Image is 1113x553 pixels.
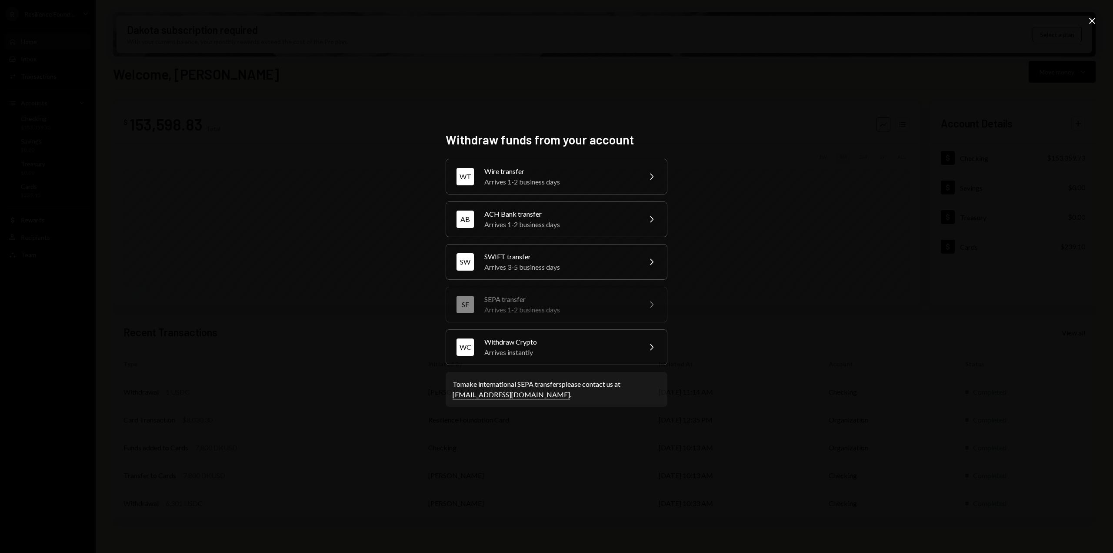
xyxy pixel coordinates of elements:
[446,287,667,322] button: SESEPA transferArrives 1-2 business days
[484,209,636,219] div: ACH Bank transfer
[457,339,474,356] div: WC
[453,379,660,400] div: To make international SEPA transfers please contact us at .
[446,159,667,194] button: WTWire transferArrives 1-2 business days
[446,201,667,237] button: ABACH Bank transferArrives 1-2 business days
[484,177,636,187] div: Arrives 1-2 business days
[484,219,636,230] div: Arrives 1-2 business days
[484,166,636,177] div: Wire transfer
[484,262,636,272] div: Arrives 3-5 business days
[484,294,636,305] div: SEPA transfer
[484,305,636,315] div: Arrives 1-2 business days
[484,337,636,347] div: Withdraw Crypto
[446,329,667,365] button: WCWithdraw CryptoArrives instantly
[484,251,636,262] div: SWIFT transfer
[453,390,570,399] a: [EMAIL_ADDRESS][DOMAIN_NAME]
[457,253,474,271] div: SW
[457,211,474,228] div: AB
[457,168,474,185] div: WT
[446,131,667,148] h2: Withdraw funds from your account
[457,296,474,313] div: SE
[446,244,667,280] button: SWSWIFT transferArrives 3-5 business days
[484,347,636,358] div: Arrives instantly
